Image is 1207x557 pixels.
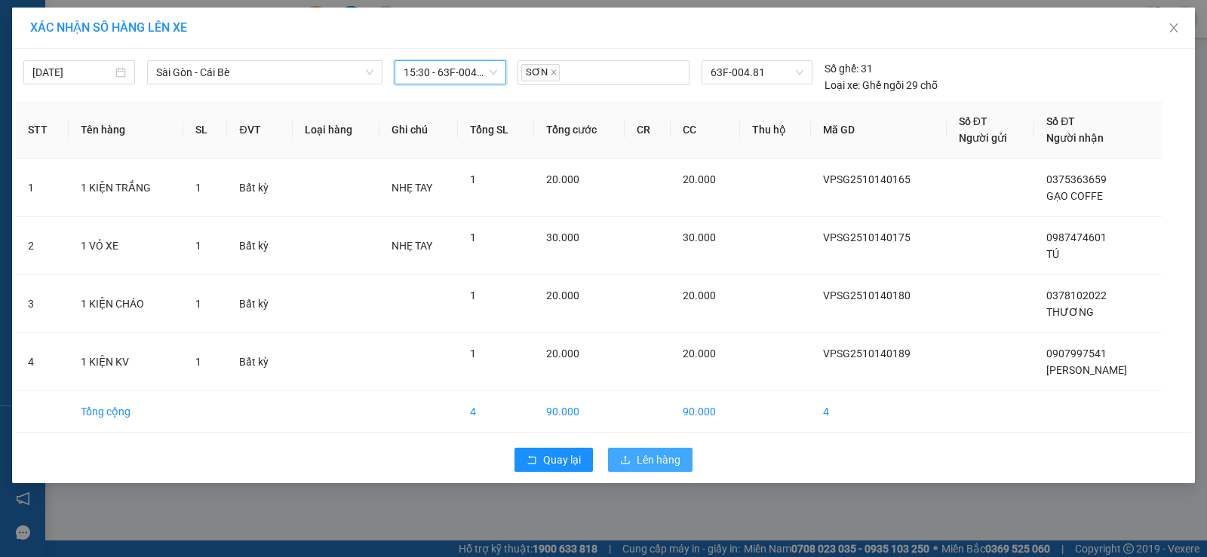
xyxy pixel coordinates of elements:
th: Ghi chú [379,101,458,159]
span: 1 [470,289,476,301]
th: Mã GD [811,101,947,159]
td: Bất kỳ [227,333,292,391]
span: Số ĐT [1046,115,1075,127]
span: 20.000 [683,289,716,301]
td: 4 [16,333,69,391]
span: 20.000 [683,173,716,185]
span: Số ghế: [825,60,858,77]
span: XÁC NHẬN SỐ HÀNG LÊN XE [30,20,187,35]
span: 0907997541 [1046,347,1107,360]
span: Sài Gòn - Cái Bè [156,61,373,84]
span: 20.000 [546,289,579,301]
span: 1 [195,182,201,194]
span: Quay lại [543,451,581,468]
span: [PERSON_NAME] [1046,364,1127,376]
span: 1 [195,240,201,252]
span: Số ĐT [959,115,987,127]
span: 0987474601 [1046,231,1107,243]
span: 1 [470,231,476,243]
td: Bất kỳ [227,275,292,333]
td: 2 [16,217,69,275]
span: Lên hàng [637,451,680,468]
th: CC [671,101,740,159]
span: close [1168,22,1180,34]
td: 4 [458,391,534,433]
span: 1 [470,347,476,360]
span: SƠN [521,64,560,81]
td: 1 [16,159,69,217]
span: Người gửi [959,132,1007,144]
span: 1 [195,356,201,368]
span: 20.000 [546,173,579,185]
span: down [365,68,374,77]
th: STT [16,101,69,159]
span: TÚ [1046,248,1059,260]
span: 1 [195,298,201,310]
span: close [550,69,557,76]
span: VPSG2510140175 [823,231,911,243]
th: SL [183,101,227,159]
th: Tổng SL [458,101,534,159]
span: 63F-004.81 [711,61,803,84]
th: ĐVT [227,101,292,159]
span: VPSG2510140180 [823,289,911,301]
td: Tổng cộng [69,391,183,433]
span: 30.000 [683,231,716,243]
button: Close [1153,8,1195,50]
td: 1 KIỆN TRẮNG [69,159,183,217]
span: Người nhận [1046,132,1104,144]
span: 20.000 [683,347,716,360]
input: 14/10/2025 [32,64,112,81]
span: THƯƠNG [1046,306,1094,318]
span: NHẸ TAY [392,182,432,194]
td: Bất kỳ [227,217,292,275]
span: Loại xe: [825,77,860,93]
td: 1 VỎ XE [69,217,183,275]
span: 0375363659 [1046,173,1107,185]
th: Tên hàng [69,101,183,159]
span: 20.000 [546,347,579,360]
td: 1 KIỆN CHÁO [69,275,183,333]
th: Thu hộ [740,101,811,159]
span: GẠO COFFE [1046,190,1103,202]
th: CR [625,101,671,159]
span: 0378102022 [1046,289,1107,301]
div: 31 [825,60,873,77]
td: 90.000 [534,391,625,433]
td: 90.000 [671,391,740,433]
span: 1 [470,173,476,185]
span: rollback [527,454,537,467]
span: 15:30 - 63F-004.81 [404,61,497,84]
span: VPSG2510140165 [823,173,911,185]
span: VPSG2510140189 [823,347,911,360]
td: Bất kỳ [227,159,292,217]
th: Tổng cước [534,101,625,159]
td: 3 [16,275,69,333]
th: Loại hàng [293,101,379,159]
span: NHẸ TAY [392,240,432,252]
div: Ghế ngồi 29 chỗ [825,77,938,93]
td: 4 [811,391,947,433]
button: rollbackQuay lại [514,448,593,472]
td: 1 KIỆN KV [69,333,183,391]
button: uploadLên hàng [608,448,693,472]
span: upload [620,454,631,467]
span: 30.000 [546,231,579,243]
